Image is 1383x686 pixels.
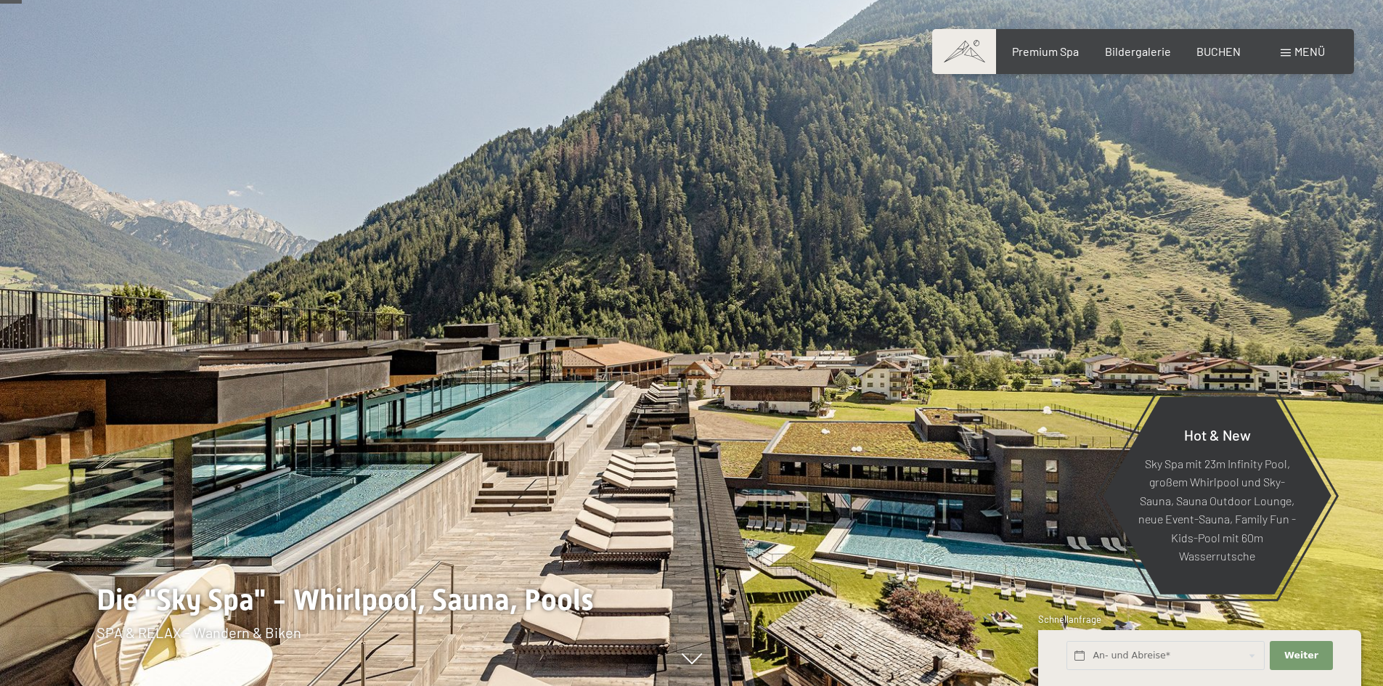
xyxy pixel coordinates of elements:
span: Schnellanfrage [1038,613,1101,625]
button: Weiter [1270,641,1332,671]
a: BUCHEN [1196,44,1241,58]
p: Sky Spa mit 23m Infinity Pool, großem Whirlpool und Sky-Sauna, Sauna Outdoor Lounge, neue Event-S... [1138,454,1296,565]
a: Premium Spa [1012,44,1079,58]
span: Menü [1294,44,1325,58]
span: Hot & New [1184,425,1251,443]
span: Weiter [1284,649,1318,662]
a: Bildergalerie [1105,44,1171,58]
a: Hot & New Sky Spa mit 23m Infinity Pool, großem Whirlpool und Sky-Sauna, Sauna Outdoor Lounge, ne... [1102,396,1332,595]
